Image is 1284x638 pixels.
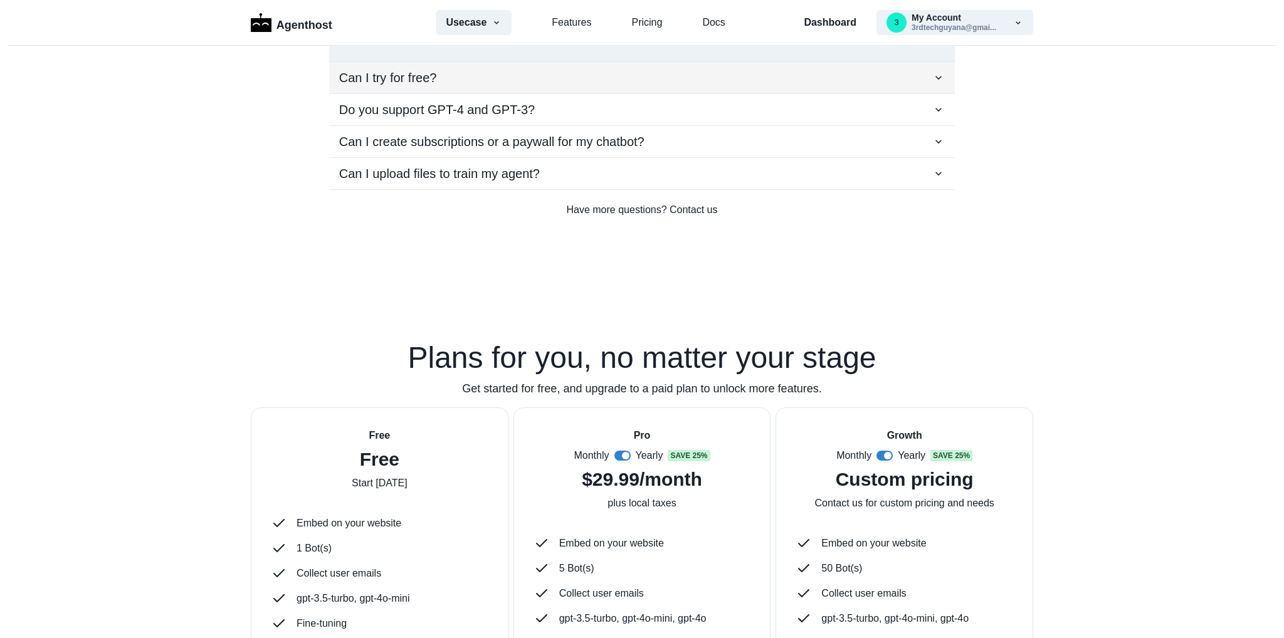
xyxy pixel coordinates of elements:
p: Do you support GPT-4 and GPT-3? [339,100,535,119]
p: plus local taxes [608,496,676,511]
p: Agenthost [276,12,332,34]
button: Usecase [436,10,512,35]
h2: Custom pricing [836,468,974,491]
p: Can I try for free? [339,68,437,87]
h2: Free [360,448,399,471]
button: Can I try for free? [329,62,955,93]
p: Collect user emails [559,586,644,601]
a: LogoAgenthost [251,12,332,34]
span: Save 25% [668,450,710,461]
p: Get started for free, and upgrade to a paid plan to unlock more features. [251,380,1033,397]
p: gpt-3.5-turbo, gpt-4o-mini, gpt-4o [821,611,969,626]
p: Collect user emails [821,586,906,601]
p: Can I create subscriptions or a paywall for my chatbot? [339,132,645,151]
p: 5 Bot(s) [559,561,594,576]
p: Fine-tuning [297,616,347,631]
span: Save 25% [930,450,972,461]
p: Yearly [636,448,663,463]
a: Dashboard [804,15,856,30]
h2: $29.99/month [582,468,702,491]
button: Can I upload files to train my agent? [329,158,955,189]
img: Logo [251,13,271,32]
p: gpt-3.5-turbo, gpt-4o-mini [297,591,410,606]
p: Collect user emails [297,566,381,581]
p: Embed on your website [559,536,664,551]
p: Monthly [836,448,871,463]
p: Embed on your website [297,516,401,531]
p: 1 Bot(s) [297,541,332,556]
h2: Plans for you, no matter your stage [251,343,1033,373]
a: Pricing [631,15,662,30]
a: Features [552,15,591,30]
p: Can I upload files to train my agent? [339,164,540,183]
button: Can I create subscriptions or a paywall for my chatbot? [329,126,955,157]
p: Monthly [574,448,609,463]
p: Embed on your website [821,536,926,551]
p: 50 Bot(s) [821,561,862,576]
button: Do you support GPT-4 and GPT-3? [329,94,955,125]
p: Yearly [898,448,925,463]
p: Growth [887,428,922,443]
p: gpt-3.5-turbo, gpt-4o-mini, gpt-4o [559,611,707,626]
p: Free [369,428,390,443]
a: Have more questions? Contact us [251,202,1033,217]
button: 3rdtechguyana@gmail.comMy Account3rdtechguyana@gmai... [876,10,1033,35]
p: Start [DATE] [352,476,408,491]
p: Pro [634,428,651,443]
p: Contact us for custom pricing and needs [814,496,994,511]
a: Docs [702,15,725,30]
